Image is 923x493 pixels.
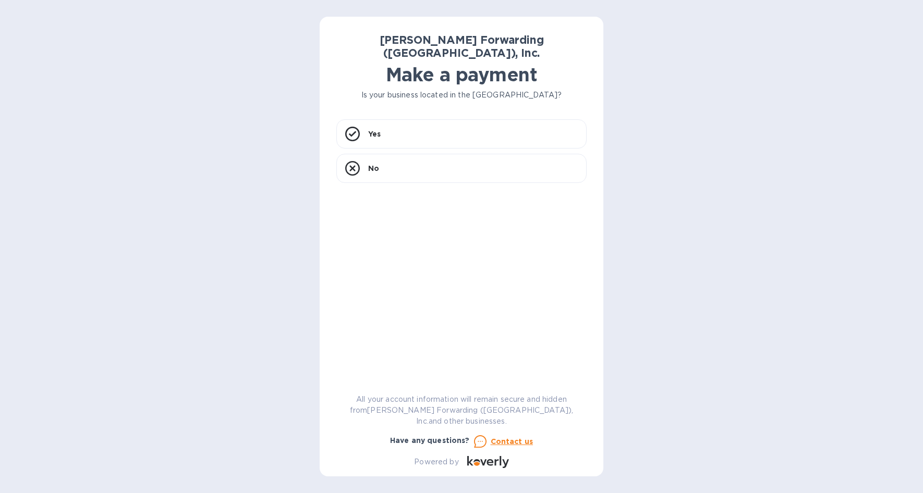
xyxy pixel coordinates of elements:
p: All your account information will remain secure and hidden from [PERSON_NAME] Forwarding ([GEOGRA... [336,394,587,427]
u: Contact us [491,437,533,446]
p: Is your business located in the [GEOGRAPHIC_DATA]? [336,90,587,101]
p: Yes [368,129,381,139]
p: No [368,163,379,174]
p: Powered by [414,457,458,467]
b: Have any questions? [390,436,470,445]
h1: Make a payment [336,64,587,85]
b: [PERSON_NAME] Forwarding ([GEOGRAPHIC_DATA]), Inc. [380,33,544,59]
